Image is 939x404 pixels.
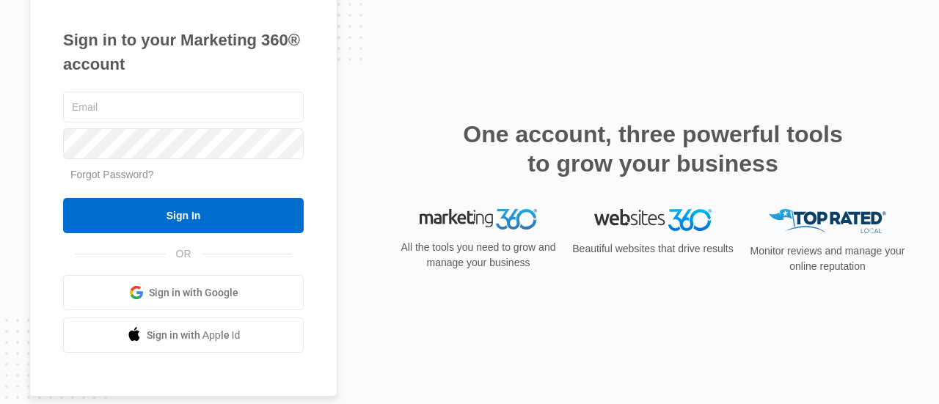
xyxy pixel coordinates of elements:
[63,28,304,76] h1: Sign in to your Marketing 360® account
[149,285,238,301] span: Sign in with Google
[594,209,712,230] img: Websites 360
[571,241,735,257] p: Beautiful websites that drive results
[63,317,304,353] a: Sign in with Apple Id
[166,246,202,262] span: OR
[458,120,847,178] h2: One account, three powerful tools to grow your business
[70,169,154,180] a: Forgot Password?
[63,92,304,122] input: Email
[396,240,560,271] p: All the tools you need to grow and manage your business
[147,328,241,343] span: Sign in with Apple Id
[63,275,304,310] a: Sign in with Google
[769,209,886,233] img: Top Rated Local
[745,243,910,274] p: Monitor reviews and manage your online reputation
[420,209,537,229] img: Marketing 360
[63,198,304,233] input: Sign In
